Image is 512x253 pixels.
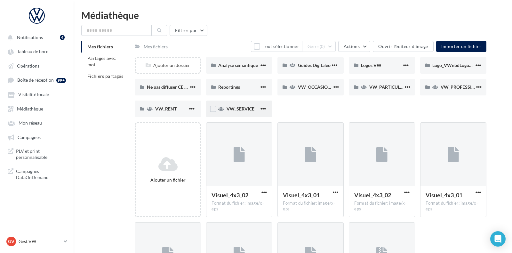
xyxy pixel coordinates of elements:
a: GV Gest VW [5,235,68,248]
div: Format du fichier: image/x-eps [212,200,267,212]
div: Ajouter un dossier [136,62,200,69]
span: VW_PROFESSIONNELS [441,84,489,90]
span: Visuel_4x3_02 [354,192,391,199]
a: Médiathèque [4,103,70,114]
div: Format du fichier: image/x-eps [354,200,410,212]
button: Tout sélectionner [251,41,302,52]
span: Visibilité locale [18,92,49,97]
button: Ouvrir l'éditeur d'image [373,41,433,52]
button: Filtrer par [170,25,207,36]
div: Open Intercom Messenger [490,231,506,247]
button: Actions [338,41,370,52]
a: Campagnes DataOnDemand [4,166,70,183]
span: Médiathèque [17,106,43,111]
span: Fichiers partagés [87,73,123,79]
span: Importer un fichier [441,44,482,49]
a: Tableau de bord [4,45,70,57]
div: Mes fichiers [144,44,168,50]
span: Notifications [17,35,43,40]
p: Gest VW [19,238,61,245]
span: Visuel_4x3_01 [426,192,462,199]
span: Mon réseau [19,120,42,126]
button: Gérer(0) [302,41,336,52]
div: Format du fichier: image/x-eps [426,200,481,212]
span: Boîte de réception [17,78,54,83]
span: Reportings [218,84,240,90]
button: Notifications 4 [4,31,67,43]
span: PLV et print personnalisable [16,148,66,160]
span: Visuel_4x3_02 [212,192,248,199]
a: Campagnes [4,131,70,143]
span: Ne pas diffuser CE - Vignette operation [147,84,224,90]
span: Visuel_4x3_01 [283,192,320,199]
span: VW_RENT [155,106,177,111]
span: Logos VW [361,62,381,68]
span: Guides Digitaleo [298,62,331,68]
a: Mon réseau [4,117,70,128]
span: Campagnes DataOnDemand [16,168,66,181]
a: Boîte de réception 99+ [4,74,70,86]
span: Partagés avec moi [87,55,116,67]
button: Importer un fichier [436,41,487,52]
span: Actions [344,44,360,49]
span: VW_PARTICULIERS [369,84,409,90]
span: Mes fichiers [87,44,113,49]
span: Analyse sémantique [218,62,258,68]
span: Opérations [17,63,39,69]
div: 99+ [56,78,66,83]
span: GV [8,238,14,245]
div: 4 [60,35,65,40]
div: Format du fichier: image/x-eps [283,200,338,212]
span: Campagnes [18,135,41,140]
span: VW_SERVICE [227,106,254,111]
span: VW_OCCASIONS_GARANTIES [298,84,361,90]
div: Médiathèque [81,10,504,20]
span: (0) [320,44,325,49]
a: Opérations [4,60,70,71]
span: Tableau de bord [17,49,49,54]
a: Visibilité locale [4,88,70,100]
a: PLV et print personnalisable [4,145,70,163]
div: Ajouter un fichier [138,177,197,183]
